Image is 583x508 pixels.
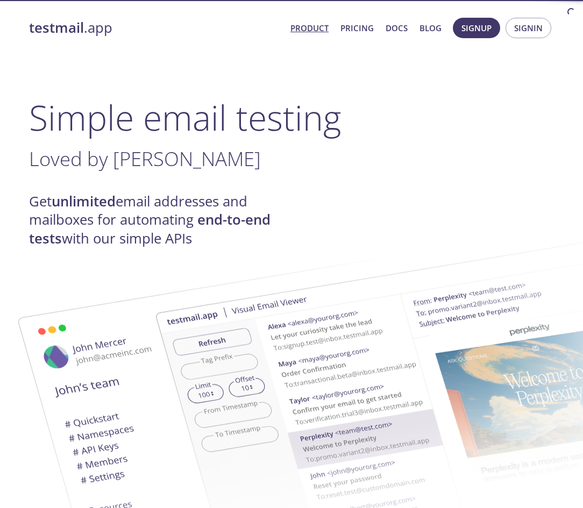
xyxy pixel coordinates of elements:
a: Blog [420,21,442,35]
button: Signin [506,18,551,38]
a: Product [290,21,329,35]
a: Pricing [340,21,374,35]
span: Loved by [PERSON_NAME] [29,145,261,172]
strong: unlimited [52,192,116,211]
button: Signup [453,18,500,38]
strong: testmail [29,18,84,37]
span: Signin [514,21,543,35]
h4: Get email addresses and mailboxes for automating with our simple APIs [29,192,291,248]
a: Docs [386,21,408,35]
a: testmail.app [29,19,282,37]
h1: Simple email testing [29,97,554,138]
span: Signup [461,21,492,35]
strong: end-to-end tests [29,210,271,247]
